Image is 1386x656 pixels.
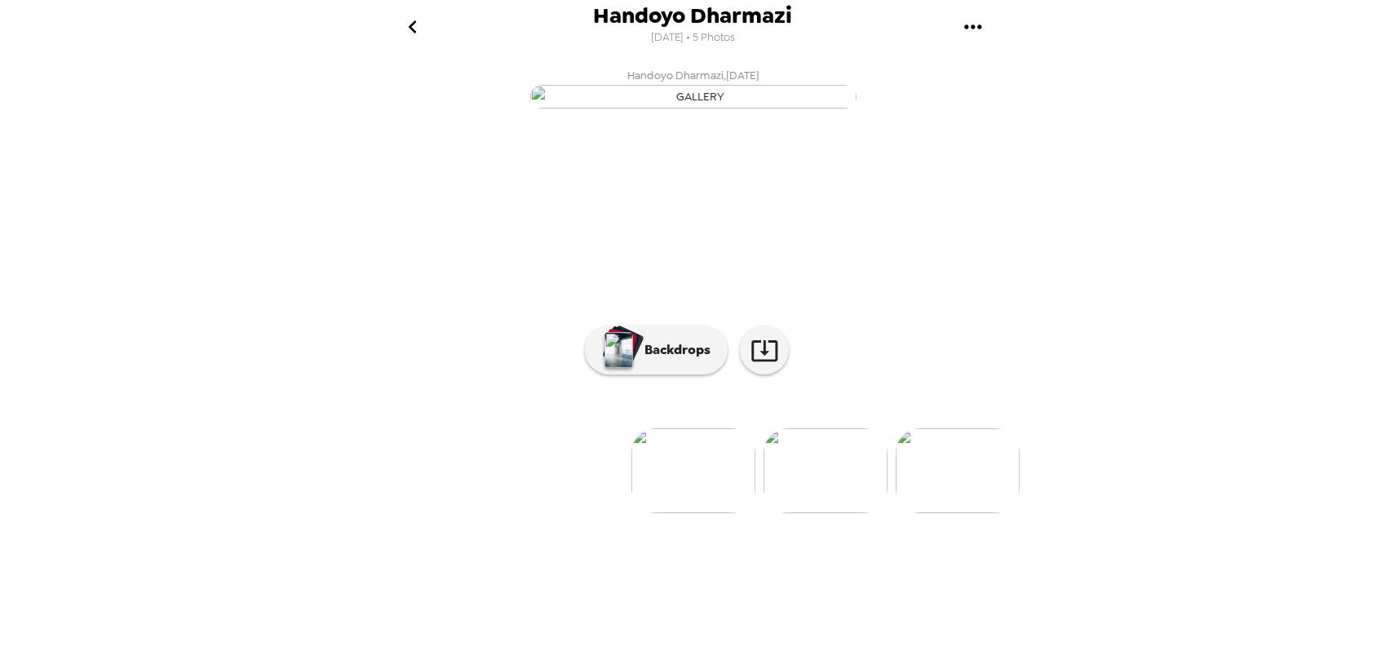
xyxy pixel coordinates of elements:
img: gallery [764,428,888,513]
img: gallery [896,428,1020,513]
span: Handoyo Dharmazi [594,5,793,27]
button: Backdrops [585,326,728,375]
span: [DATE] • 5 Photos [651,27,735,49]
p: Backdrops [636,340,711,360]
img: gallery [631,428,755,513]
button: Handoyo Dharmazi,[DATE] [367,61,1020,113]
span: Handoyo Dharmazi , [DATE] [627,66,759,85]
img: gallery [530,85,857,109]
